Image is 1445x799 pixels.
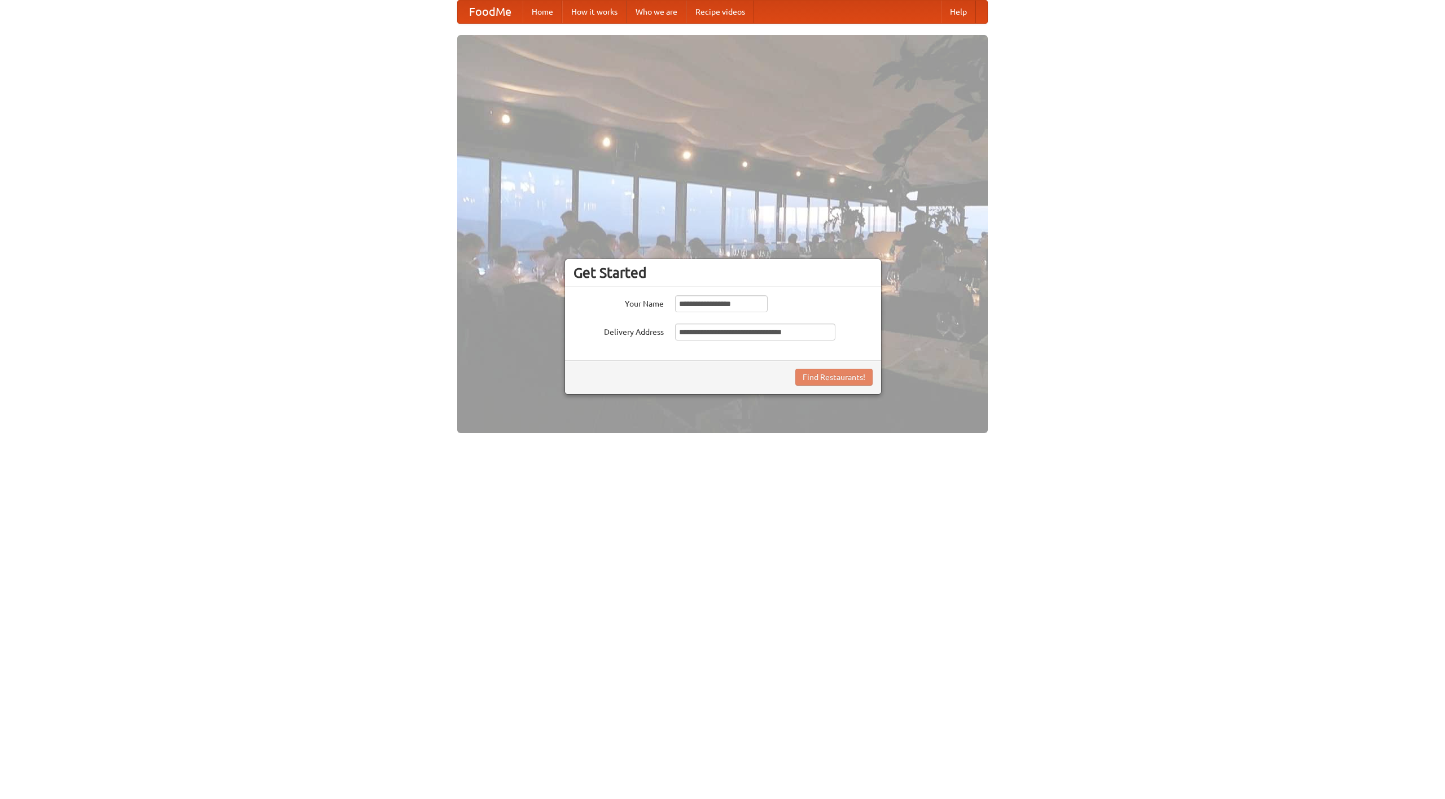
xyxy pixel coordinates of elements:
a: FoodMe [458,1,523,23]
button: Find Restaurants! [795,369,873,386]
a: Who we are [627,1,686,23]
a: Home [523,1,562,23]
a: How it works [562,1,627,23]
a: Help [941,1,976,23]
a: Recipe videos [686,1,754,23]
label: Your Name [573,295,664,309]
h3: Get Started [573,264,873,281]
label: Delivery Address [573,324,664,338]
